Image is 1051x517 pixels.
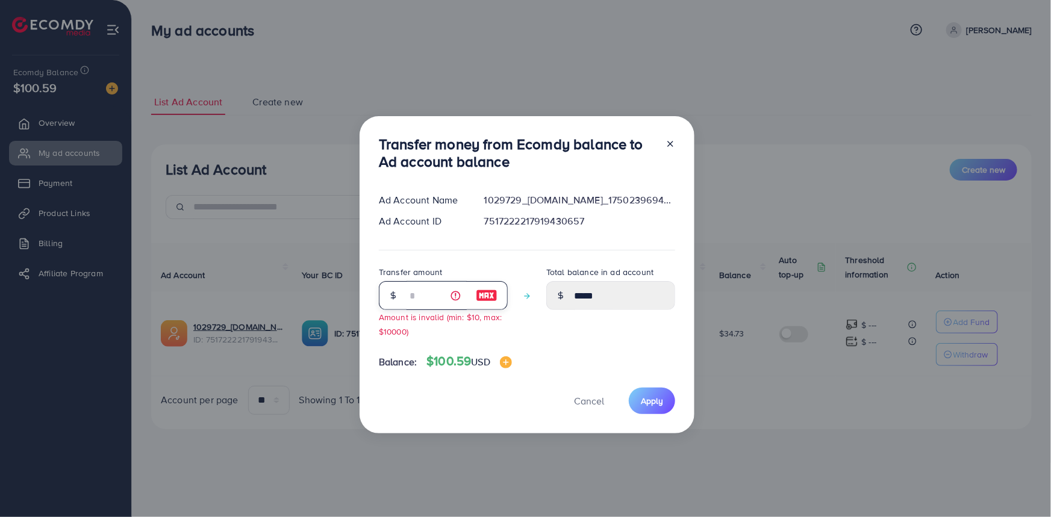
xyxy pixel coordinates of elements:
button: Cancel [559,388,619,413]
img: image [500,356,512,368]
div: 7517222217919430657 [475,214,685,228]
span: Balance: [379,355,417,369]
label: Transfer amount [379,266,442,278]
span: Apply [641,395,663,407]
div: 1029729_[DOMAIN_NAME]_1750239694097 [475,193,685,207]
img: image [476,288,497,303]
div: Ad Account Name [369,193,475,207]
iframe: Chat [1000,463,1042,508]
button: Apply [629,388,675,413]
label: Total balance in ad account [546,266,653,278]
span: Cancel [574,394,604,407]
h4: $100.59 [426,354,512,369]
div: Ad Account ID [369,214,475,228]
small: Amount is invalid (min: $10, max: $10000) [379,311,502,336]
span: USD [471,355,490,368]
h3: Transfer money from Ecomdy balance to Ad account balance [379,135,656,170]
